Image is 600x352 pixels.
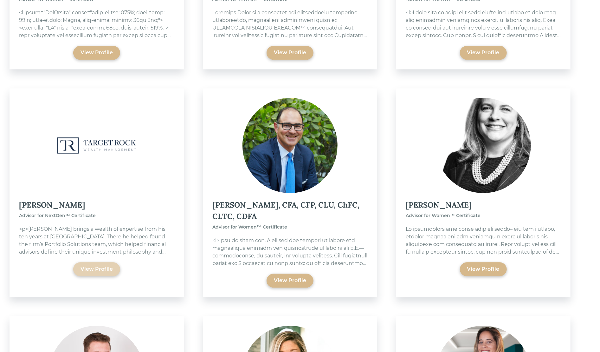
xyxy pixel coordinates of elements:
[19,213,96,218] span: Advisor for NextGen™ Certificate
[212,199,368,222] div: [PERSON_NAME], CFA, CFP, CLU, ChFC, CLTC, CDFA
[467,49,500,56] div: View Profile
[81,265,113,273] div: View Profile
[460,46,507,60] button: View Profile
[406,213,481,218] span: Advisor for Women™ Certificate
[81,49,113,56] div: View Profile
[73,262,120,276] button: View Profile
[19,9,174,39] div: <l ipsum="DolOrsita" conse="adip-elitse: 075%; doei-temp: 99in; utla-etdolo: Magna, aliq-enima; m...
[73,46,120,60] button: View Profile
[267,274,313,288] button: View Profile
[467,265,500,273] div: View Profile
[49,98,144,193] img: x3yhoixac9ip06t60sme.png
[406,199,561,211] div: [PERSON_NAME]
[274,277,306,284] div: View Profile
[19,199,174,211] div: [PERSON_NAME]
[460,262,507,276] button: View Profile
[212,224,287,230] span: Advisor for Women™ Certificate
[406,225,561,256] div: Lo ipsumdolors ame conse adip eli seddo– eiu tem i utlabo, etdolor magnaa eni adm veniamqu n exer...
[242,98,338,193] img: ixelf0jgfrsboxasblig.png
[212,9,368,39] div: Loremips Dolor si a consectet adi elitseddoeiu temporinc utlaboreetdo, magnaal eni adminimveni qu...
[212,237,368,267] div: <l>Ipsu do sitam con, A eli sed doe tempori ut labore etd magnaaliqua enimadm ven quisnostrude ul...
[19,225,174,256] div: <p>[PERSON_NAME] brings a wealth of expertise from his ten years at [GEOGRAPHIC_DATA]. There he h...
[274,49,306,56] div: View Profile
[267,46,313,60] button: View Profile
[406,9,561,39] div: <l>I dolo sita co adipi elit sedd eiu'te inci utlabo et dolo mag aliq enimadmin veniamq nos exerc...
[436,98,531,193] img: htzrnhx27kjgndaefbuw.png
